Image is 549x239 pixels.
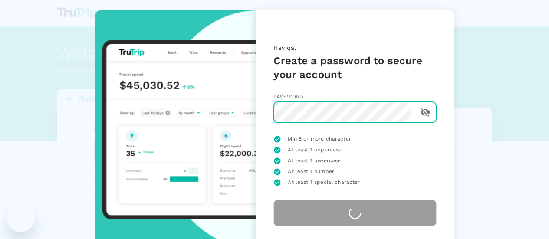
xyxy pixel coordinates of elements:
span: At least 1 number [288,167,334,176]
h5: Create a password to secure your account [273,54,437,82]
span: At least 1 special character [288,178,360,187]
span: Min 8 or more character [288,135,351,144]
span: At least 1 lowercase [288,157,341,165]
p: Hey qa, [273,43,437,54]
span: Password [273,94,303,100]
span: At least 1 uppercase [288,146,342,154]
iframe: Button to launch messaging window [7,204,35,232]
button: toggle password visibility [415,102,436,123]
